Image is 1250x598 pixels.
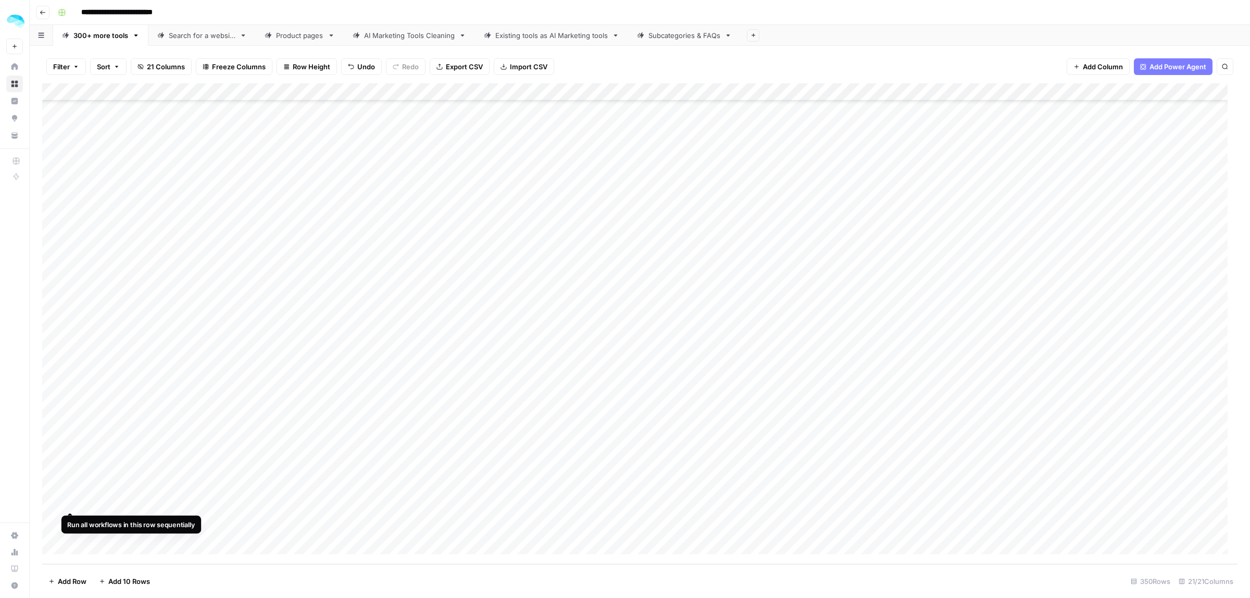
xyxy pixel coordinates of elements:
a: Insights [6,93,23,109]
span: Add Power Agent [1149,61,1206,72]
button: 21 Columns [131,58,192,75]
button: Freeze Columns [196,58,272,75]
a: Opportunities [6,110,23,127]
a: Settings [6,527,23,544]
a: Subcategories & FAQs [628,25,741,46]
a: AI Marketing Tools Cleaning [344,25,475,46]
button: Workspace: ColdiQ [6,8,23,34]
span: Add Row [58,576,86,587]
span: Add 10 Rows [108,576,150,587]
a: Existing tools as AI Marketing tools [475,25,628,46]
a: Search for a website [148,25,256,46]
button: Add Row [42,573,93,590]
div: Search for a website [169,30,235,41]
span: 21 Columns [147,61,185,72]
span: Undo [357,61,375,72]
button: Add Column [1067,58,1130,75]
button: Import CSV [494,58,554,75]
span: Export CSV [446,61,483,72]
button: Add 10 Rows [93,573,156,590]
a: Product pages [256,25,344,46]
a: Home [6,58,23,75]
span: Add Column [1083,61,1123,72]
button: Help + Support [6,577,23,594]
a: 300+ more tools [53,25,148,46]
img: ColdiQ Logo [6,12,25,31]
button: Sort [90,58,127,75]
button: Export CSV [430,58,490,75]
button: Row Height [277,58,337,75]
a: Usage [6,544,23,560]
span: Row Height [293,61,330,72]
a: Browse [6,76,23,92]
div: AI Marketing Tools Cleaning [364,30,455,41]
button: Add Power Agent [1134,58,1212,75]
span: Redo [402,61,419,72]
div: 350 Rows [1127,573,1174,590]
div: Existing tools as AI Marketing tools [495,30,608,41]
button: Filter [46,58,86,75]
div: 21/21 Columns [1174,573,1237,590]
span: Sort [97,61,110,72]
span: Filter [53,61,70,72]
span: Import CSV [510,61,547,72]
button: Redo [386,58,426,75]
div: Product pages [276,30,323,41]
div: 300+ more tools [73,30,128,41]
div: Run all workflows in this row sequentially [67,520,195,530]
button: Undo [341,58,382,75]
a: Learning Hub [6,560,23,577]
a: Your Data [6,127,23,144]
div: Subcategories & FAQs [648,30,720,41]
span: Freeze Columns [212,61,266,72]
